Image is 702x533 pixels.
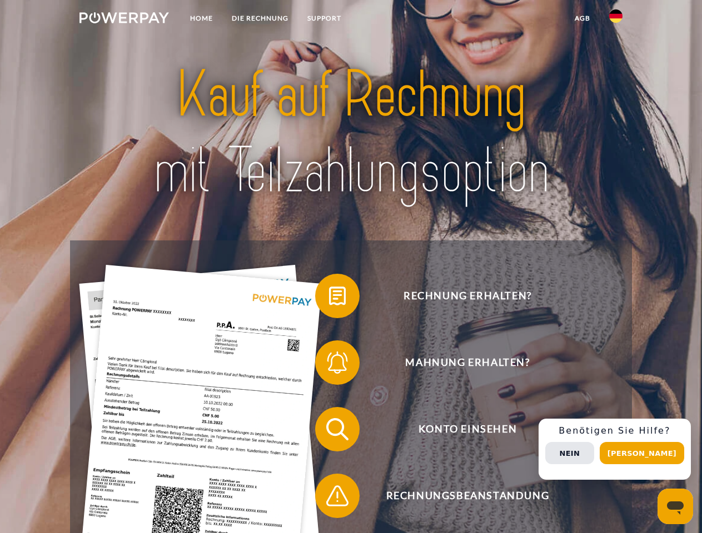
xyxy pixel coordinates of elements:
button: Rechnung erhalten? [315,274,604,318]
a: DIE RECHNUNG [222,8,298,28]
span: Mahnung erhalten? [331,340,604,385]
img: qb_bell.svg [323,349,351,376]
span: Konto einsehen [331,407,604,451]
img: qb_bill.svg [323,282,351,310]
div: Schnellhilfe [539,419,691,480]
h3: Benötigen Sie Hilfe? [545,425,684,436]
button: [PERSON_NAME] [600,442,684,464]
button: Rechnungsbeanstandung [315,474,604,518]
img: qb_search.svg [323,415,351,443]
button: Konto einsehen [315,407,604,451]
iframe: Schaltfläche zum Öffnen des Messaging-Fensters [658,489,693,524]
img: qb_warning.svg [323,482,351,510]
img: title-powerpay_de.svg [106,53,596,213]
img: logo-powerpay-white.svg [79,12,169,23]
button: Nein [545,442,594,464]
a: SUPPORT [298,8,351,28]
span: Rechnung erhalten? [331,274,604,318]
img: de [609,9,623,23]
a: agb [565,8,600,28]
a: Home [181,8,222,28]
button: Mahnung erhalten? [315,340,604,385]
span: Rechnungsbeanstandung [331,474,604,518]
